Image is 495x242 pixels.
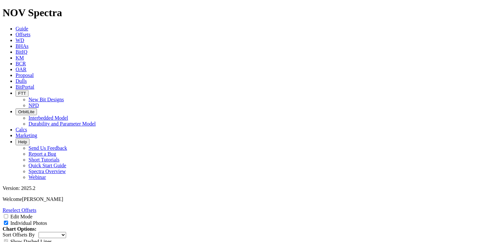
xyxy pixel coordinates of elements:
span: [PERSON_NAME] [22,196,63,202]
a: Proposal [16,72,34,78]
a: Short Tutorials [29,157,60,162]
a: WD [16,38,24,43]
div: Version: 2025.2 [3,185,492,191]
a: Webinar [29,174,46,180]
a: Send Us Feedback [29,145,67,151]
a: BitIQ [16,49,27,55]
h1: NOV Spectra [3,7,492,19]
a: KM [16,55,24,60]
a: Durability and Parameter Model [29,121,96,126]
a: NPD [29,103,39,108]
a: Reselect Offsets [3,207,36,213]
span: OrbitLite [18,109,34,114]
a: Guide [16,26,28,31]
a: New Bit Designs [29,97,64,102]
a: BHAs [16,43,29,49]
a: Quick Start Guide [29,163,66,168]
a: Interbedded Model [29,115,68,121]
button: OrbitLite [16,108,37,115]
a: BCR [16,61,26,66]
button: Help [16,138,29,145]
p: Welcome [3,196,492,202]
a: Dulls [16,78,27,84]
label: Edit Mode [10,214,32,219]
span: FTT [18,91,26,96]
a: Marketing [16,133,37,138]
label: Sort Offsets By [3,232,35,237]
button: FTT [16,90,29,97]
a: Report a Bug [29,151,56,157]
span: Help [18,139,27,144]
label: Individual Photos [10,220,47,226]
a: OAR [16,67,27,72]
strong: Chart Options: [3,226,36,232]
a: Spectra Overview [29,169,66,174]
a: Calcs [16,127,27,132]
a: BitPortal [16,84,34,90]
a: Offsets [16,32,30,37]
